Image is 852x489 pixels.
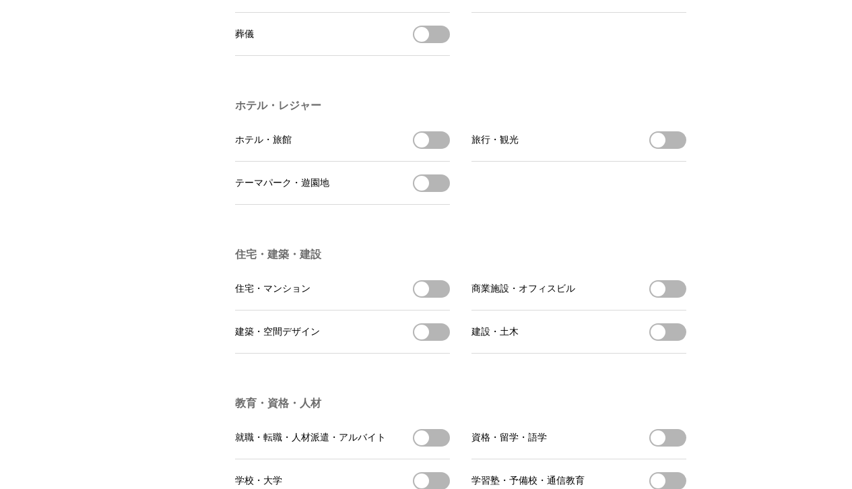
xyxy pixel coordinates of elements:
[235,397,686,411] h3: 教育・資格・人材
[235,283,310,295] span: 住宅・マンション
[471,134,519,146] span: 旅行・観光
[235,432,386,444] span: 就職・転職・人材派遣・アルバイト
[235,326,320,338] span: 建築・空間デザイン
[235,177,329,189] span: テーマパーク・遊園地
[235,134,292,146] span: ホテル・旅館
[235,475,282,487] span: 学校・大学
[471,432,547,444] span: 資格・留学・語学
[471,283,575,295] span: 商業施設・オフィスビル
[471,326,519,338] span: 建設・土木
[235,248,686,262] h3: 住宅・建築・建設
[471,475,585,487] span: 学習塾・予備校・通信教育
[235,99,686,113] h3: ホテル・レジャー
[235,28,254,40] span: 葬儀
